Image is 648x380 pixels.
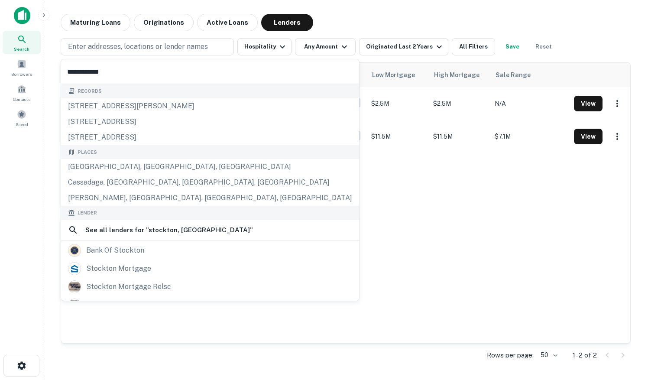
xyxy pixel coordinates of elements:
[490,120,570,153] td: $7.1M
[366,42,444,52] div: Originated Last 2 Years
[197,14,258,31] button: Active Loans
[86,280,171,293] div: stockton mortgage relsc
[61,14,130,31] button: Maturing Loans
[13,96,30,103] span: Contacts
[574,96,603,111] button: View
[372,70,415,80] div: Low Mortgage
[452,38,495,55] button: All Filters
[11,71,32,78] span: Borrowers
[429,120,490,153] td: $11.5M
[61,38,234,55] button: Enter addresses, locations or lender names
[3,81,41,104] a: Contacts
[490,63,570,87] th: Sale Range
[573,350,597,361] p: 1–2 of 2
[61,114,359,130] div: [STREET_ADDRESS]
[490,87,570,120] td: N/A
[61,278,359,296] a: stockton mortgage relsc
[61,260,359,278] a: stockton mortgage
[14,7,30,24] img: capitalize-icon.png
[429,63,490,87] th: High Mortgage
[359,38,448,55] button: Originated Last 2 Years
[78,149,97,156] span: Places
[3,31,41,54] a: Search
[68,244,81,257] img: picture
[61,190,359,206] div: [PERSON_NAME], [GEOGRAPHIC_DATA], [GEOGRAPHIC_DATA], [GEOGRAPHIC_DATA]
[530,38,557,55] button: Reset
[237,38,292,55] button: Hospitality
[68,42,208,52] p: Enter addresses, locations or lender names
[487,350,534,361] p: Rows per page:
[86,244,144,257] div: bank of stockton
[68,281,81,293] img: picture
[499,38,526,55] button: Save your search to get updates of matches that match your search criteria.
[78,209,97,217] span: Lender
[86,299,163,312] div: the stone canyon club
[61,296,359,314] a: the stone canyon club
[86,262,151,275] div: stockton mortgage
[605,311,648,352] iframe: Chat Widget
[261,14,313,31] button: Lenders
[61,159,359,175] div: [GEOGRAPHIC_DATA], [GEOGRAPHIC_DATA], [GEOGRAPHIC_DATA]
[367,63,428,87] th: Low Mortgage
[367,87,428,120] td: $2.5M
[429,87,490,120] td: $2.5M
[61,241,359,260] a: bank of stockton
[14,45,29,52] span: Search
[85,225,253,235] h6: See all lenders for " stockton, [GEOGRAPHIC_DATA] "
[295,38,356,55] button: Any Amount
[3,106,41,130] a: Saved
[496,70,531,80] div: Sale Range
[68,299,81,311] img: picture
[78,88,102,95] span: Records
[434,70,480,80] div: High Mortgage
[367,120,428,153] td: $11.5M
[61,98,359,114] div: [STREET_ADDRESS][PERSON_NAME]
[68,263,81,275] img: picture
[134,14,194,31] button: Originations
[61,175,359,190] div: Cassadaga, [GEOGRAPHIC_DATA], [GEOGRAPHIC_DATA], [GEOGRAPHIC_DATA]
[3,56,41,79] a: Borrowers
[574,129,603,144] button: View
[61,130,359,145] div: [STREET_ADDRESS]
[537,349,559,361] div: 50
[16,121,28,128] span: Saved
